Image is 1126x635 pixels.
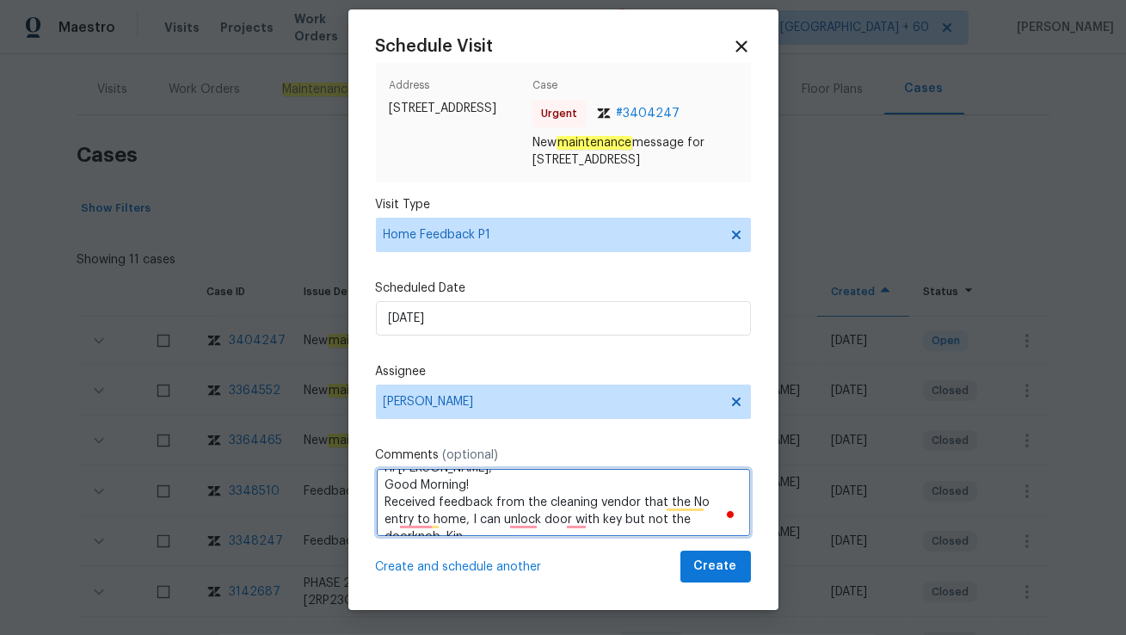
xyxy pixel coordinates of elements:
textarea: To enrich screen reader interactions, please activate Accessibility in Grammarly extension settings [376,468,751,537]
span: Create [694,556,737,577]
label: Comments [376,447,751,464]
span: Urgent [541,105,584,122]
span: # 3404247 [617,105,680,122]
label: Scheduled Date [376,280,751,297]
em: maintenance [557,136,632,150]
span: Home Feedback P1 [384,226,718,244]
span: Close [732,37,751,56]
span: Case [532,77,737,100]
input: M/D/YYYY [376,301,751,336]
span: [STREET_ADDRESS] [390,100,526,117]
button: Create [680,551,751,583]
img: Zendesk Logo Icon [597,108,611,119]
span: Address [390,77,526,100]
span: New message for [STREET_ADDRESS] [532,134,737,169]
span: Schedule Visit [376,38,494,55]
span: [PERSON_NAME] [384,395,721,409]
span: (optional) [443,449,499,461]
span: Create and schedule another [376,558,542,576]
label: Visit Type [376,196,751,213]
label: Assignee [376,363,751,380]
